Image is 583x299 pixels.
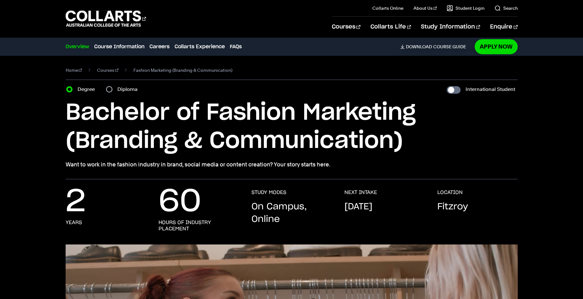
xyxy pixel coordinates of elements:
a: Collarts Online [372,5,403,11]
a: FAQs [230,43,242,50]
a: Study Information [421,17,480,37]
a: Course Information [94,43,144,50]
h3: LOCATION [437,189,463,196]
h3: NEXT INTAKE [344,189,377,196]
p: 60 [159,189,201,214]
a: Enquire [490,17,517,37]
a: DownloadCourse Guide [400,44,471,50]
a: Collarts Experience [175,43,225,50]
a: Courses [97,66,118,75]
span: Fashion Marketing (Branding & Communication) [133,66,232,75]
p: [DATE] [344,201,372,213]
a: Student Login [447,5,484,11]
p: Fitzroy [437,201,468,213]
label: International Student [466,85,515,94]
div: Go to homepage [66,10,146,28]
h3: hours of industry placement [159,219,239,232]
p: 2 [66,189,86,214]
h3: years [66,219,82,226]
h3: STUDY MODES [251,189,286,196]
a: Search [494,5,518,11]
a: Home [66,66,82,75]
a: Overview [66,43,89,50]
a: About Us [413,5,437,11]
h1: Bachelor of Fashion Marketing (Branding & Communication) [66,99,518,155]
a: Courses [332,17,360,37]
label: Degree [78,85,99,94]
a: Collarts Life [370,17,411,37]
label: Diploma [117,85,141,94]
p: On Campus, Online [251,201,332,226]
p: Want to work in the fashion industry in brand, social media or content creation? Your story start... [66,160,518,169]
a: Apply Now [475,39,518,54]
span: Download [406,44,432,50]
a: Careers [149,43,170,50]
